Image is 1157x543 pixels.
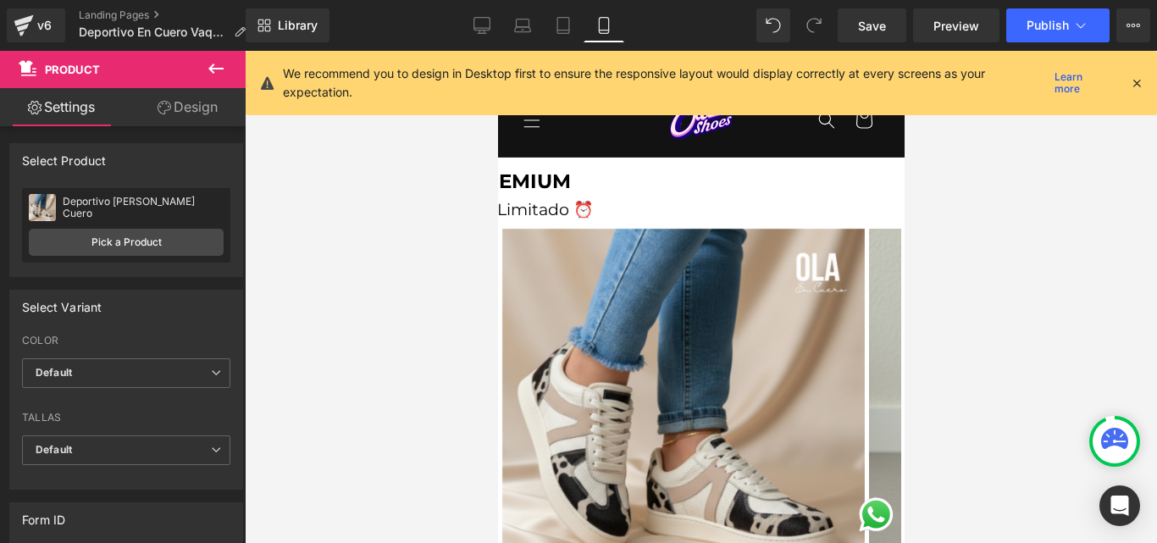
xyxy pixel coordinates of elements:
[1006,8,1110,42] button: Publish
[1027,19,1069,32] span: Publish
[22,291,102,314] div: Select Variant
[933,17,979,35] span: Preview
[36,443,72,456] b: Default
[36,366,72,379] b: Default
[797,8,831,42] button: Redo
[163,42,244,97] a: Ola Shoes
[7,8,65,42] a: v6
[584,8,624,42] a: Mobile
[79,25,227,39] span: Deportivo En Cuero Vaquita
[22,335,230,352] label: COLOR
[4,178,367,540] img: Deportivo Mónaco Cuero
[126,88,249,126] a: Design
[246,8,329,42] a: New Library
[310,51,347,88] summary: Búsqueda
[29,194,56,221] img: pImage
[22,503,65,527] div: Form ID
[278,18,318,33] span: Library
[15,51,53,88] summary: Menú
[22,144,107,168] div: Select Product
[462,8,502,42] a: Desktop
[858,17,886,35] span: Save
[45,63,100,76] span: Product
[358,444,398,484] div: Open WhatsApp chat
[283,64,1048,102] p: We recommend you to design in Desktop first to ensure the responsive layout would display correct...
[68,8,340,21] span: 🔥 Envíos RÁPIDOS 🔥 Pago Contraentrega 🚛
[756,8,790,42] button: Undo
[29,229,224,256] a: Pick a Product
[34,14,55,36] div: v6
[1116,8,1150,42] button: More
[502,8,543,42] a: Laptop
[1048,73,1116,93] a: Learn more
[543,8,584,42] a: Tablet
[913,8,999,42] a: Preview
[358,444,398,484] a: Send a message via WhatsApp
[169,48,237,91] img: Ola Shoes
[1099,485,1140,526] div: Open Intercom Messenger
[22,412,230,429] label: TALLAS
[79,8,259,22] a: Landing Pages
[371,178,734,540] img: Deportivo Mónaco Cuero
[63,196,224,219] div: Deportivo [PERSON_NAME] Cuero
